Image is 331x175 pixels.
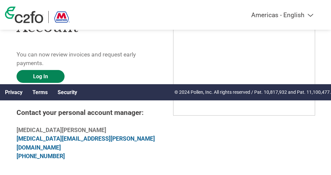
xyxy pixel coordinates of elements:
a: [PHONE_NUMBER] [17,153,65,159]
a: Log In [17,70,65,83]
img: Marathon Petroleum [54,11,70,23]
h4: Contact your personal account manager: [17,109,158,117]
a: [MEDICAL_DATA][EMAIL_ADDRESS][PERSON_NAME][DOMAIN_NAME] [17,135,155,151]
img: c2fo logo [5,7,43,23]
iframe: C2FO Introduction Video [173,11,315,116]
b: [MEDICAL_DATA][PERSON_NAME] [17,127,106,133]
p: © 2024 Pollen, Inc. All rights reserved / Pat. 10,817,932 and Pat. 11,100,477. [174,89,331,96]
p: You can now review invoices and request early payments. [17,50,158,68]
